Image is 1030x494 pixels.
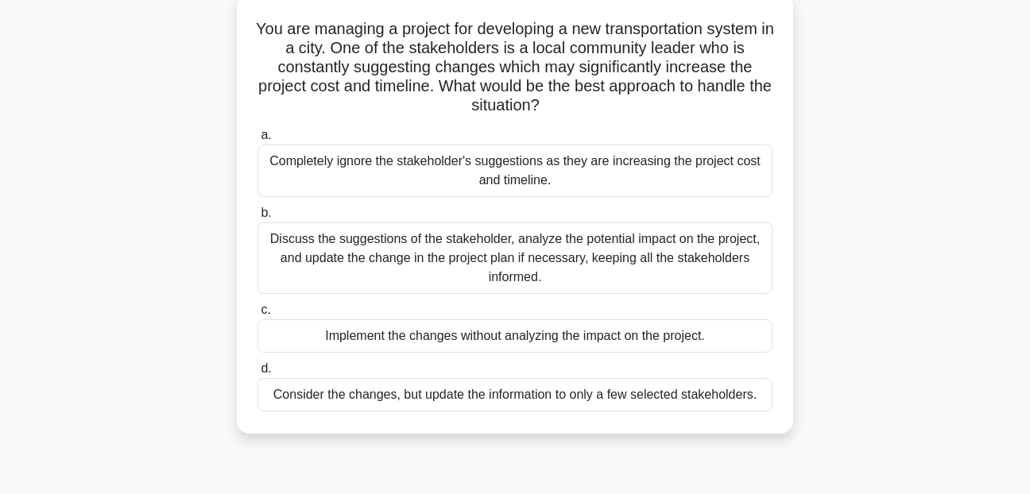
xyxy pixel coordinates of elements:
div: Implement the changes without analyzing the impact on the project. [257,319,772,353]
div: Discuss the suggestions of the stakeholder, analyze the potential impact on the project, and upda... [257,222,772,294]
span: b. [261,206,271,219]
span: a. [261,128,271,141]
div: Consider the changes, but update the information to only a few selected stakeholders. [257,378,772,411]
h5: You are managing a project for developing a new transportation system in a city. One of the stake... [256,19,774,116]
span: c. [261,303,270,316]
div: Completely ignore the stakeholder's suggestions as they are increasing the project cost and timel... [257,145,772,197]
span: d. [261,361,271,375]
